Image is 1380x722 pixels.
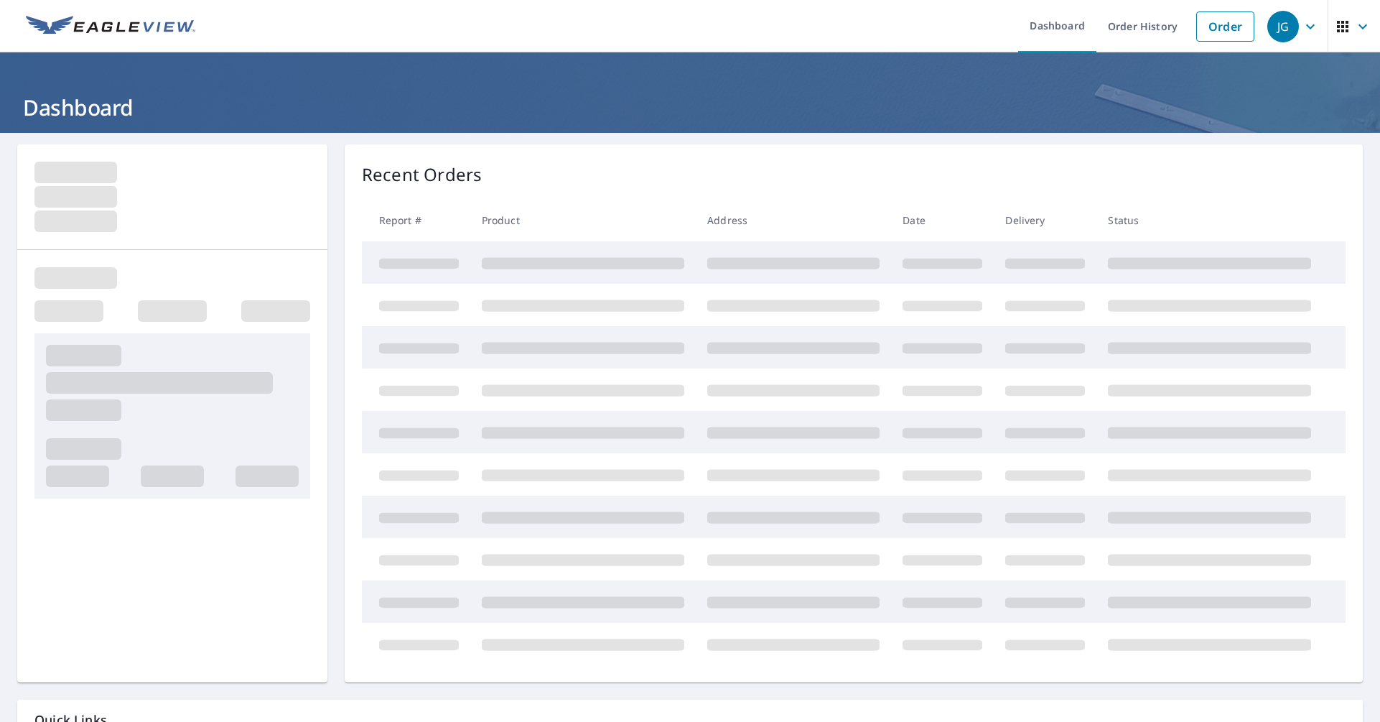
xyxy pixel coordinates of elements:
[470,199,696,241] th: Product
[1267,11,1299,42] div: JG
[362,162,482,188] p: Recent Orders
[17,93,1363,122] h1: Dashboard
[26,16,195,37] img: EV Logo
[696,199,891,241] th: Address
[362,199,470,241] th: Report #
[1196,11,1254,42] a: Order
[891,199,994,241] th: Date
[994,199,1096,241] th: Delivery
[1096,199,1323,241] th: Status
